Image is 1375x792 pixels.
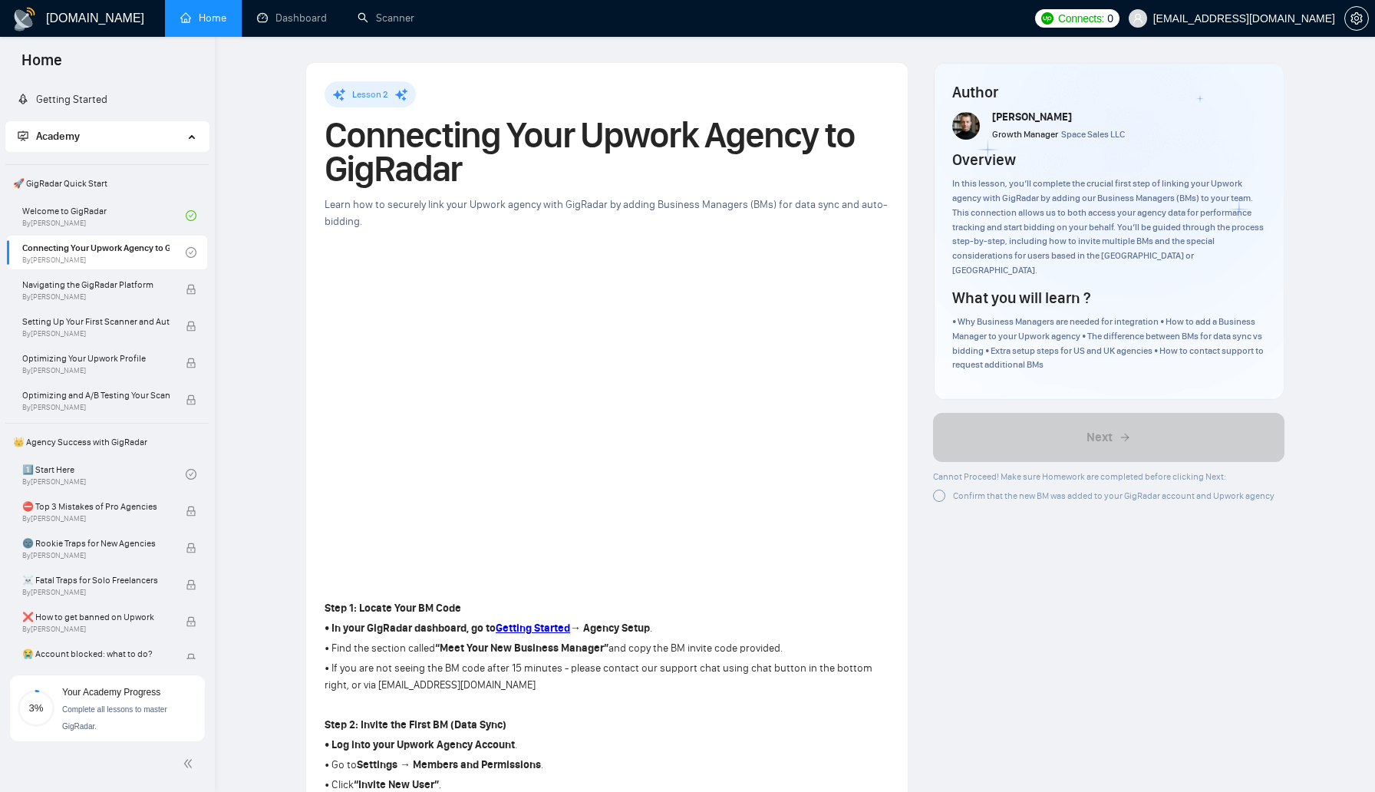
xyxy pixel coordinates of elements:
span: 😭 Account blocked: what to do? [22,646,170,662]
img: logo [12,7,37,31]
span: Next [1086,428,1113,447]
span: Optimizing Your Upwork Profile [22,351,170,366]
span: lock [186,394,196,405]
span: user [1133,13,1143,24]
p: . [325,620,889,637]
span: By [PERSON_NAME] [22,329,170,338]
span: ❌ How to get banned on Upwork [22,609,170,625]
p: • If you are not seeing the BM code after 15 minutes - please contact our support chat using chat... [325,660,889,694]
h4: What you will learn ? [952,287,1090,309]
a: searchScanner [358,12,414,25]
h4: Author [952,81,1266,103]
a: 1️⃣ Start HereBy[PERSON_NAME] [22,457,186,491]
span: 🚀 GigRadar Quick Start [7,168,207,199]
a: dashboardDashboard [257,12,327,25]
span: Lesson 2 [352,89,388,100]
span: Setting Up Your First Scanner and Auto-Bidder [22,314,170,329]
h1: Connecting Your Upwork Agency to GigRadar [325,118,889,186]
span: lock [186,653,196,664]
span: By [PERSON_NAME] [22,292,170,302]
a: homeHome [180,12,226,25]
span: double-left [183,756,198,771]
span: Growth Manager [992,129,1058,140]
a: rocketGetting Started [18,93,107,106]
span: Cannot Proceed! Make sure Homework are completed before clicking Next: [933,471,1226,482]
img: upwork-logo.png [1041,12,1054,25]
span: Connects: [1058,10,1104,27]
a: Getting Started [496,622,570,635]
a: setting [1344,12,1369,25]
span: setting [1345,12,1368,25]
strong: Settings → Members and Permissions [357,758,541,771]
span: 3% [18,703,54,713]
span: Learn how to securely link your Upwork agency with GigRadar by adding Business Managers (BMs) for... [325,198,887,228]
span: Your Academy Progress [62,687,160,698]
span: By [PERSON_NAME] [22,366,170,375]
a: Connecting Your Upwork Agency to GigRadarBy[PERSON_NAME] [22,236,186,269]
strong: “Meet Your New Business Manager” [435,642,608,655]
span: lock [186,579,196,590]
span: Optimizing and A/B Testing Your Scanner for Better Results [22,388,170,403]
span: ⛔ Top 3 Mistakes of Pro Agencies [22,499,170,514]
strong: → Agency Setup [570,622,650,635]
span: [PERSON_NAME] [992,111,1072,124]
span: By [PERSON_NAME] [22,588,170,597]
a: Welcome to GigRadarBy[PERSON_NAME] [22,199,186,233]
strong: • In your GigRadar dashboard, go to [325,622,496,635]
p: • Find the section called and copy the BM invite code provided. [325,640,889,657]
span: lock [186,358,196,368]
img: vlad-t.jpg [952,112,980,140]
span: 0 [1107,10,1113,27]
span: check-circle [186,210,196,221]
iframe: Intercom live chat [1323,740,1360,777]
button: Next [933,413,1285,462]
span: Complete all lessons to master GigRadar. [62,705,167,731]
span: lock [186,284,196,295]
span: check-circle [186,247,196,258]
strong: “Invite New User” [354,778,439,791]
span: lock [186,321,196,332]
span: lock [186,506,196,516]
button: setting [1344,6,1369,31]
span: fund-projection-screen [18,130,28,141]
span: By [PERSON_NAME] [22,551,170,560]
span: By [PERSON_NAME] [22,514,170,523]
div: • Why Business Managers are needed for integration • How to add a Business Manager to your Upwork... [952,315,1266,372]
p: . [325,737,889,754]
li: Getting Started [5,84,209,115]
span: check-circle [186,469,196,480]
span: Academy [18,130,80,143]
span: Confirm that the new BM was added to your GigRadar account and Upwork agency [953,490,1274,501]
span: Home [9,49,74,81]
p: • Go to . [325,757,889,774]
span: By [PERSON_NAME] [22,625,170,634]
span: By [PERSON_NAME] [22,403,170,412]
h4: Overview [952,149,1016,170]
strong: Step 1: Locate Your BM Code [325,602,461,615]
span: lock [186,543,196,553]
span: 🌚 Rookie Traps for New Agencies [22,536,170,551]
strong: • Log into your Upwork Agency Account [325,738,515,751]
span: 👑 Agency Success with GigRadar [7,427,207,457]
strong: Step 2: Invite the First BM (Data Sync) [325,718,506,731]
span: lock [186,616,196,627]
div: In this lesson, you’ll complete the crucial first step of linking your Upwork agency with GigRada... [952,177,1266,278]
span: Space Sales LLC [1061,129,1125,140]
span: ☠️ Fatal Traps for Solo Freelancers [22,573,170,588]
span: Navigating the GigRadar Platform [22,277,170,292]
span: Academy [36,130,80,143]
